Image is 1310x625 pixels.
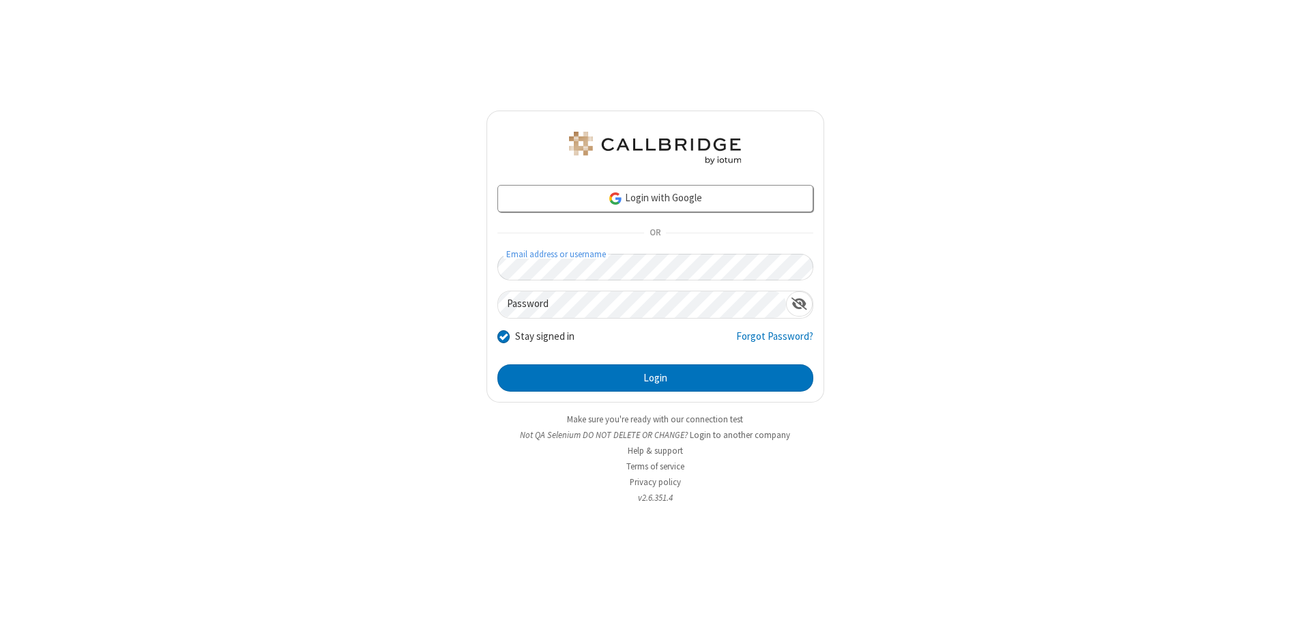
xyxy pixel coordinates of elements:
button: Login [497,364,813,392]
li: v2.6.351.4 [486,491,824,504]
input: Password [498,291,786,318]
input: Email address or username [497,254,813,280]
li: Not QA Selenium DO NOT DELETE OR CHANGE? [486,428,824,441]
iframe: Chat [1276,590,1300,615]
a: Terms of service [626,461,684,472]
span: OR [644,224,666,243]
a: Make sure you're ready with our connection test [567,413,743,425]
img: google-icon.png [608,191,623,206]
img: QA Selenium DO NOT DELETE OR CHANGE [566,132,744,164]
a: Help & support [628,445,683,456]
a: Login with Google [497,185,813,212]
a: Privacy policy [630,476,681,488]
label: Stay signed in [515,329,574,345]
button: Login to another company [690,428,790,441]
div: Show password [786,291,813,317]
a: Forgot Password? [736,329,813,355]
